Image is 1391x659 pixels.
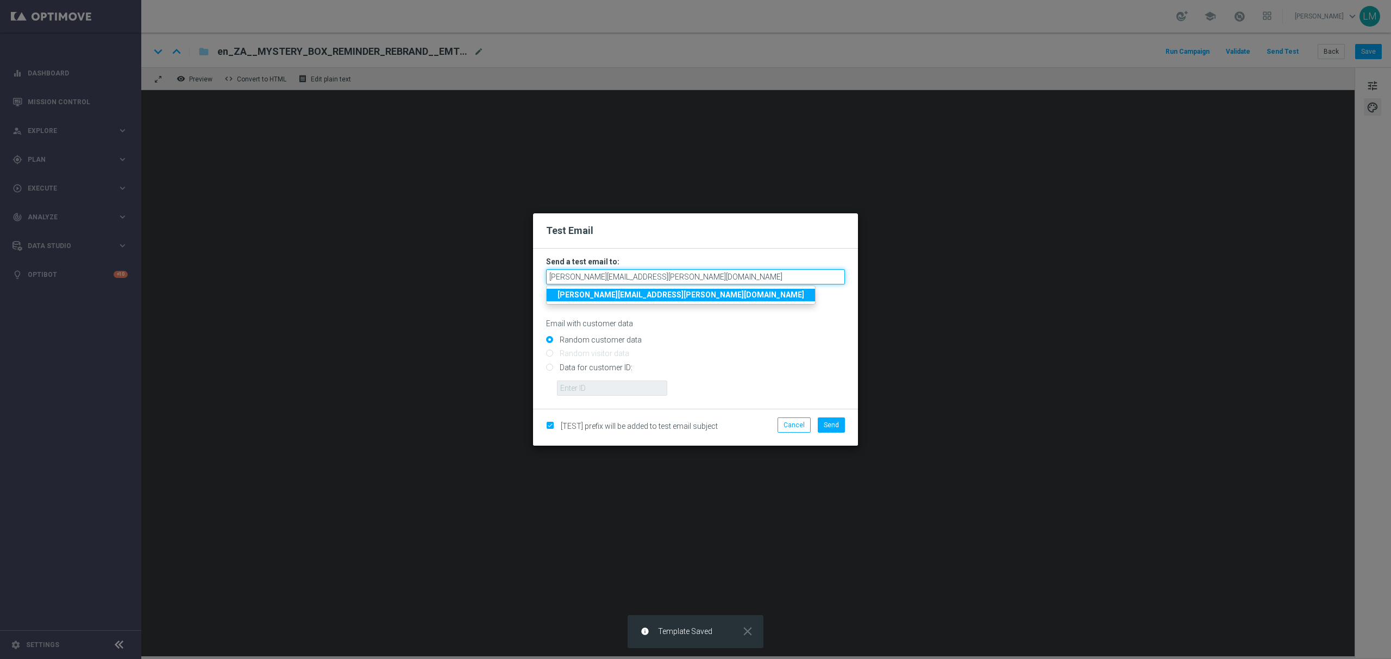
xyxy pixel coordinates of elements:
label: Random customer data [557,335,642,345]
p: Email with customer data [546,319,845,328]
span: [TEST] prefix will be added to test email subject [561,422,718,430]
i: close [741,624,755,638]
input: Enter ID [557,381,667,396]
a: [PERSON_NAME][EMAIL_ADDRESS][PERSON_NAME][DOMAIN_NAME] [547,289,815,301]
button: close [740,627,755,636]
i: info [641,627,649,636]
button: Send [818,417,845,433]
h2: Test Email [546,224,845,237]
span: Template Saved [658,627,712,636]
button: Cancel [778,417,811,433]
h3: Send a test email to: [546,257,845,267]
strong: [PERSON_NAME][EMAIL_ADDRESS][PERSON_NAME][DOMAIN_NAME] [557,290,804,299]
span: Send [824,421,839,429]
